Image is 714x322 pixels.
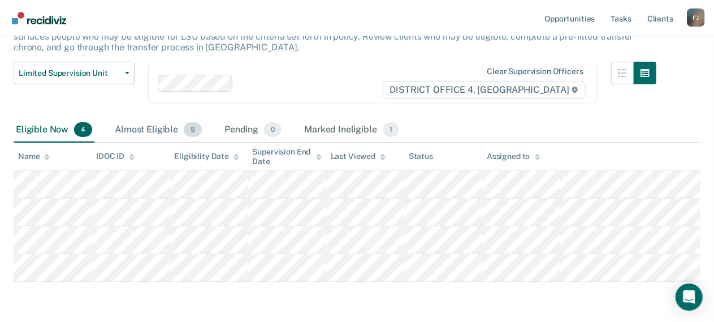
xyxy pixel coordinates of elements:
[302,118,401,143] div: Marked Ineligible1
[14,20,633,53] p: The Limited Supervision Unit, which offers web-based reporting to low-risk clients, is the lowest...
[174,152,239,161] div: Eligibility Date
[112,118,204,143] div: Almost Eligible5
[184,122,202,137] span: 5
[12,12,66,24] img: Recidiviz
[222,118,284,143] div: Pending0
[687,8,705,27] button: Profile dropdown button
[687,8,705,27] div: F J
[14,62,135,84] button: Limited Supervision Unit
[409,152,433,161] div: Status
[74,122,92,137] span: 4
[676,284,703,311] div: Open Intercom Messenger
[18,152,50,161] div: Name
[487,67,583,76] div: Clear supervision officers
[331,152,386,161] div: Last Viewed
[96,152,135,161] div: IDOC ID
[264,122,282,137] span: 0
[487,152,540,161] div: Assigned to
[383,122,399,137] span: 1
[14,118,94,143] div: Eligible Now4
[383,81,586,99] span: DISTRICT OFFICE 4, [GEOGRAPHIC_DATA]
[253,147,322,166] div: Supervision End Date
[19,68,120,78] span: Limited Supervision Unit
